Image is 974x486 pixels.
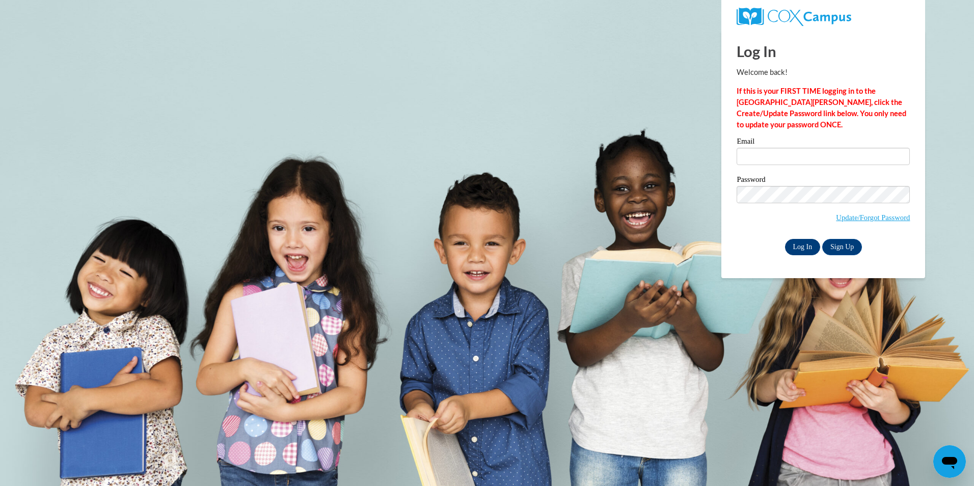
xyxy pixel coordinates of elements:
[737,8,910,26] a: COX Campus
[822,239,862,255] a: Sign Up
[737,138,910,148] label: Email
[836,213,910,222] a: Update/Forgot Password
[737,176,910,186] label: Password
[933,445,966,478] iframe: Button to launch messaging window
[737,41,910,62] h1: Log In
[737,67,910,78] p: Welcome back!
[785,239,821,255] input: Log In
[737,87,906,129] strong: If this is your FIRST TIME logging in to the [GEOGRAPHIC_DATA][PERSON_NAME], click the Create/Upd...
[737,8,851,26] img: COX Campus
